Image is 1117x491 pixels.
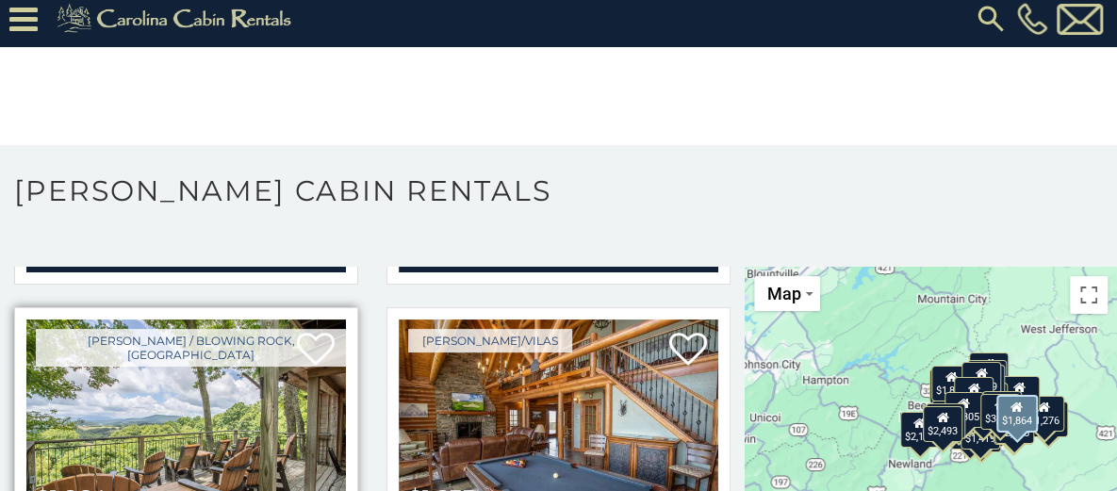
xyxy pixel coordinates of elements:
[979,394,1019,430] div: $3,908
[999,375,1039,411] div: $1,323
[961,417,1001,452] div: $1,689
[974,2,1008,36] img: search-regular.svg
[969,352,1009,387] div: $2,692
[966,360,1006,396] div: $1,738
[1028,401,1068,437] div: $1,239
[767,284,801,303] span: Map
[1070,276,1108,314] button: Toggle fullscreen view
[925,402,964,438] div: $1,978
[961,361,1001,397] div: $1,939
[944,392,983,428] div: $2,305
[982,390,1022,426] div: $2,167
[965,365,1005,401] div: $1,576
[930,365,970,401] div: $1,833
[995,395,1037,433] div: $1,864
[669,331,707,370] a: Add to favorites
[1024,395,1063,431] div: $1,276
[954,377,994,413] div: $1,493
[961,413,1000,449] div: $1,419
[922,405,961,441] div: $2,493
[754,276,820,311] button: Change map style
[36,329,346,367] a: [PERSON_NAME] / Blowing Rock, [GEOGRAPHIC_DATA]
[929,368,969,403] div: $1,674
[994,408,1033,444] div: $2,635
[899,412,939,448] div: $2,148
[1012,3,1052,35] a: [PHONE_NUMBER]
[408,329,572,352] a: [PERSON_NAME]/Vilas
